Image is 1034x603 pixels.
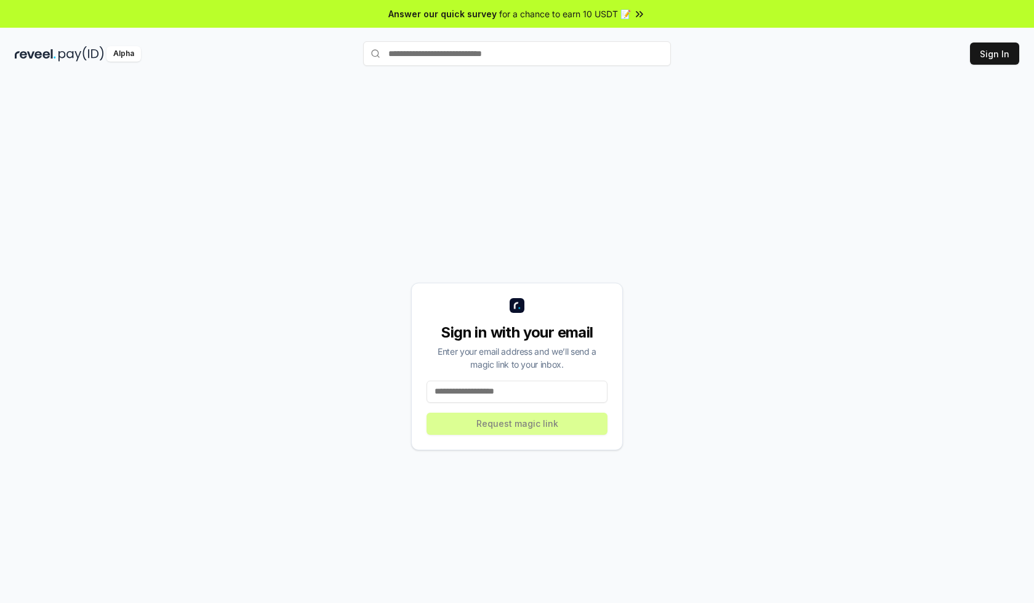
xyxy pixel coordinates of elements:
[970,42,1019,65] button: Sign In
[106,46,141,62] div: Alpha
[427,323,607,342] div: Sign in with your email
[427,345,607,371] div: Enter your email address and we’ll send a magic link to your inbox.
[15,46,56,62] img: reveel_dark
[499,7,631,20] span: for a chance to earn 10 USDT 📝
[388,7,497,20] span: Answer our quick survey
[510,298,524,313] img: logo_small
[58,46,104,62] img: pay_id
